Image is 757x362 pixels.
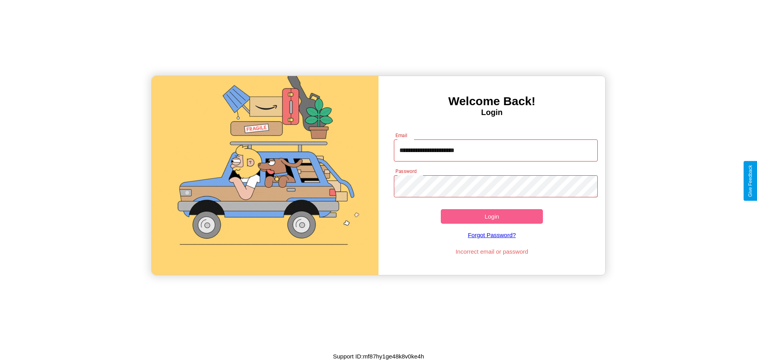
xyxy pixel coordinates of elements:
label: Email [395,132,408,139]
p: Incorrect email or password [390,246,594,257]
div: Give Feedback [748,165,753,197]
a: Forgot Password? [390,224,594,246]
button: Login [441,209,543,224]
h3: Welcome Back! [378,95,605,108]
h4: Login [378,108,605,117]
p: Support ID: mf87hy1ge48k8v0ke4h [333,351,424,362]
label: Password [395,168,416,175]
img: gif [152,76,378,275]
